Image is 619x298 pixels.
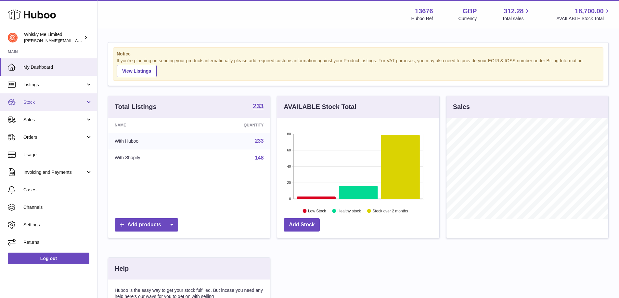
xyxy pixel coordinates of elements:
[23,82,85,88] span: Listings
[287,164,291,168] text: 40
[108,149,196,166] td: With Shopify
[287,148,291,152] text: 60
[502,7,531,22] a: 312.28 Total sales
[117,65,157,77] a: View Listings
[253,103,264,111] a: 233
[24,38,130,43] span: [PERSON_NAME][EMAIL_ADDRESS][DOMAIN_NAME]
[287,132,291,136] text: 80
[255,138,264,144] a: 233
[411,16,433,22] div: Huboo Ref
[253,103,264,109] strong: 233
[115,102,157,111] h3: Total Listings
[108,133,196,149] td: With Huboo
[115,264,129,273] h3: Help
[117,51,600,57] strong: Notice
[8,253,89,264] a: Log out
[504,7,523,16] span: 312.28
[115,218,178,232] a: Add products
[556,16,611,22] span: AVAILABLE Stock Total
[23,169,85,175] span: Invoicing and Payments
[23,99,85,105] span: Stock
[23,152,92,158] span: Usage
[23,134,85,140] span: Orders
[23,187,92,193] span: Cases
[453,102,470,111] h3: Sales
[23,204,92,210] span: Channels
[373,209,408,213] text: Stock over 2 months
[23,117,85,123] span: Sales
[289,197,291,201] text: 0
[338,209,361,213] text: Healthy stock
[575,7,604,16] span: 18,700.00
[23,64,92,70] span: My Dashboard
[308,209,326,213] text: Low Stock
[255,155,264,161] a: 148
[284,218,320,232] a: Add Stock
[8,33,18,42] img: frances@whiskyshop.com
[196,118,270,133] th: Quantity
[502,16,531,22] span: Total sales
[284,102,356,111] h3: AVAILABLE Stock Total
[287,181,291,185] text: 20
[556,7,611,22] a: 18,700.00 AVAILABLE Stock Total
[23,239,92,245] span: Returns
[117,58,600,77] div: If you're planning on sending your products internationally please add required customs informati...
[458,16,477,22] div: Currency
[23,222,92,228] span: Settings
[108,118,196,133] th: Name
[415,7,433,16] strong: 13676
[463,7,477,16] strong: GBP
[24,31,83,44] div: Whisky Me Limited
